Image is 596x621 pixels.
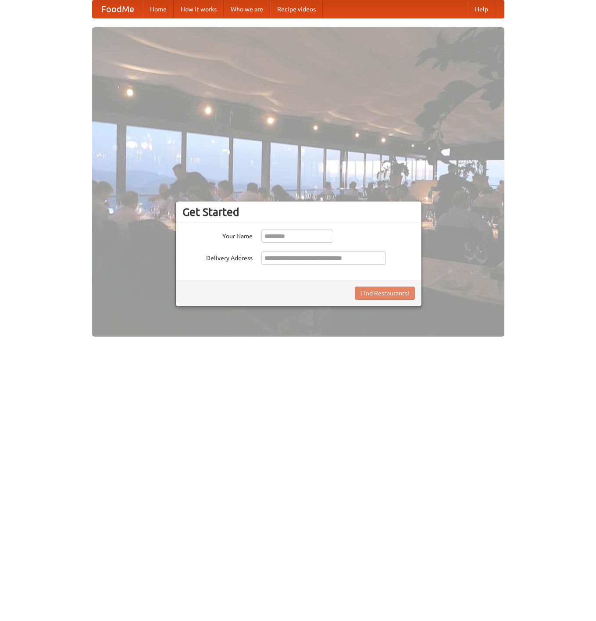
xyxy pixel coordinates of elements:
[182,251,253,262] label: Delivery Address
[355,287,415,300] button: Find Restaurants!
[182,230,253,241] label: Your Name
[468,0,495,18] a: Help
[270,0,323,18] a: Recipe videos
[224,0,270,18] a: Who we are
[174,0,224,18] a: How it works
[182,205,415,219] h3: Get Started
[143,0,174,18] a: Home
[93,0,143,18] a: FoodMe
